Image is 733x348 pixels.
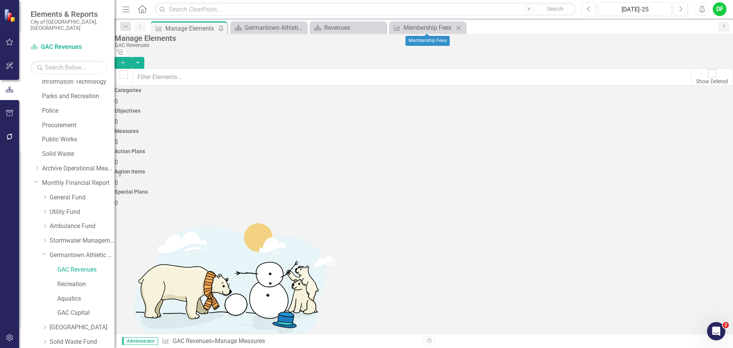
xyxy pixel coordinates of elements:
h4: Action Items [115,169,733,175]
span: Administrator [122,337,158,345]
a: [GEOGRAPHIC_DATA] [50,323,115,332]
button: DF [713,2,727,16]
input: Filter Elements... [132,69,691,86]
div: Manage Elements [165,24,218,33]
div: Show Deleted [696,78,728,85]
div: Membership Fees [405,36,450,46]
span: Search [547,6,563,12]
h4: Action Plans [115,149,733,154]
a: Solid Waste Fund [50,338,115,346]
input: Search ClearPoint... [155,3,576,16]
a: Utility Fund [50,208,115,217]
a: Germantown Athletic Club [232,23,305,32]
div: » Manage Measures [162,337,418,346]
input: Search Below... [31,61,107,74]
small: City of [GEOGRAPHIC_DATA], [GEOGRAPHIC_DATA] [31,19,107,31]
a: Aquatics [57,295,115,303]
img: ClearPoint Strategy [4,8,17,22]
a: Monthly Financial Report [42,179,115,188]
a: GAC Revenues [31,43,107,52]
a: Information Technology [42,78,115,86]
h4: Special Plans [115,189,733,195]
a: Membership Fees [391,23,454,32]
h4: Categories [115,87,733,93]
a: Germantown Athletic Club [50,251,115,260]
h4: Objectives [115,108,733,114]
a: Ambulance Fund [50,222,115,231]
a: GAC Capital [57,309,115,317]
a: General Fund [50,193,115,202]
div: Germantown Athletic Club [245,23,305,32]
a: Solid Waste [42,150,115,159]
div: Revenues [324,23,384,32]
span: Elements & Reports [31,10,107,19]
h4: Measures [115,128,733,134]
a: GAC Revenues [173,337,212,345]
button: Search [536,4,574,15]
div: Membership Fees [404,23,454,32]
a: Public Works [42,135,115,144]
a: Parks and Recreation [42,92,115,101]
a: Archive Operational Measures [42,164,115,173]
iframe: Intercom live chat [707,322,725,340]
a: Stormwater Management Fund [50,236,115,245]
span: 2 [723,322,729,328]
button: [DATE]-25 [598,2,672,16]
div: [DATE]-25 [601,5,669,14]
a: Revenues [312,23,384,32]
a: Police [42,107,115,115]
a: Recreation [57,280,115,289]
a: GAC Revenues [57,265,115,274]
a: Procurement [42,121,115,130]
